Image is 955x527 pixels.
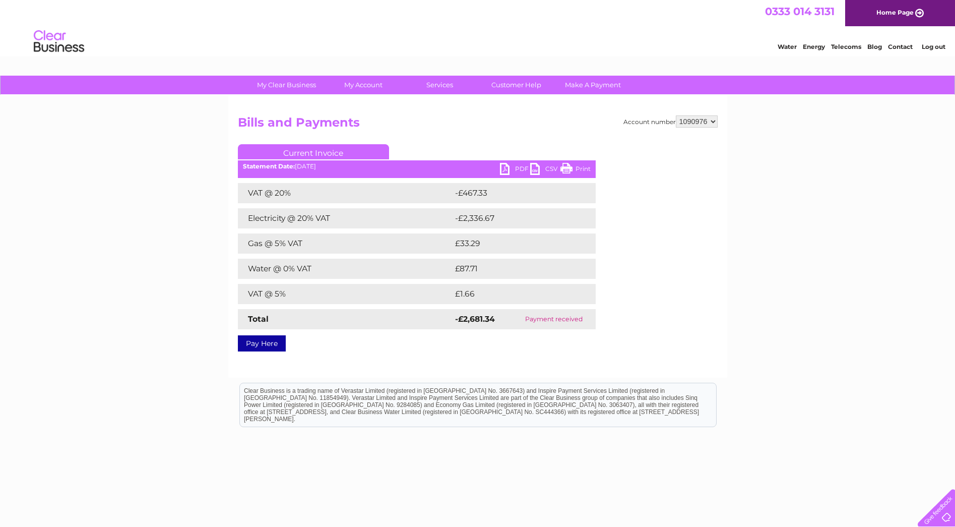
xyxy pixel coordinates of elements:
td: £87.71 [453,259,574,279]
strong: Total [248,314,269,324]
a: Telecoms [831,43,861,50]
td: Gas @ 5% VAT [238,233,453,254]
td: VAT @ 5% [238,284,453,304]
a: My Account [322,76,405,94]
a: Energy [803,43,825,50]
td: Water @ 0% VAT [238,259,453,279]
a: Customer Help [475,76,558,94]
div: Account number [623,115,718,128]
a: CSV [530,163,560,178]
td: Payment received [512,309,595,329]
strong: -£2,681.34 [455,314,495,324]
a: Pay Here [238,335,286,352]
td: £33.29 [453,233,575,254]
a: Water [778,43,797,50]
td: £1.66 [453,284,571,304]
div: [DATE] [238,163,596,170]
a: Blog [867,43,882,50]
td: Electricity @ 20% VAT [238,208,453,228]
td: -£467.33 [453,183,579,203]
a: Log out [922,43,945,50]
a: Current Invoice [238,144,389,159]
div: Clear Business is a trading name of Verastar Limited (registered in [GEOGRAPHIC_DATA] No. 3667643... [240,6,716,49]
td: VAT @ 20% [238,183,453,203]
a: PDF [500,163,530,178]
a: Services [398,76,481,94]
a: 0333 014 3131 [765,5,835,18]
h2: Bills and Payments [238,115,718,135]
a: Print [560,163,591,178]
b: Statement Date: [243,162,295,170]
a: My Clear Business [245,76,328,94]
a: Contact [888,43,913,50]
a: Make A Payment [551,76,634,94]
img: logo.png [33,26,85,57]
td: -£2,336.67 [453,208,581,228]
